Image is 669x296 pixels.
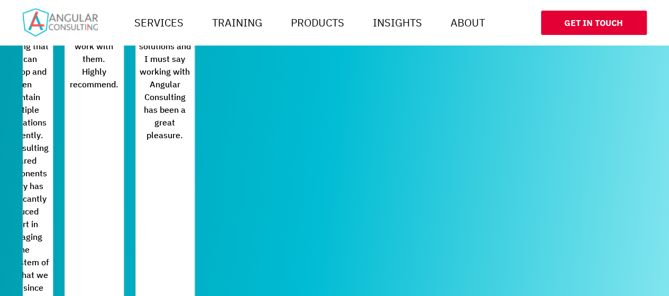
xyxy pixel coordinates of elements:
a: Services [130,12,188,33]
img: Home [23,8,98,37]
a: Insights [369,12,426,33]
a: Get In Touch [541,11,647,35]
a: Products [287,12,349,33]
a: About [446,12,489,33]
a: Training [208,12,267,33]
